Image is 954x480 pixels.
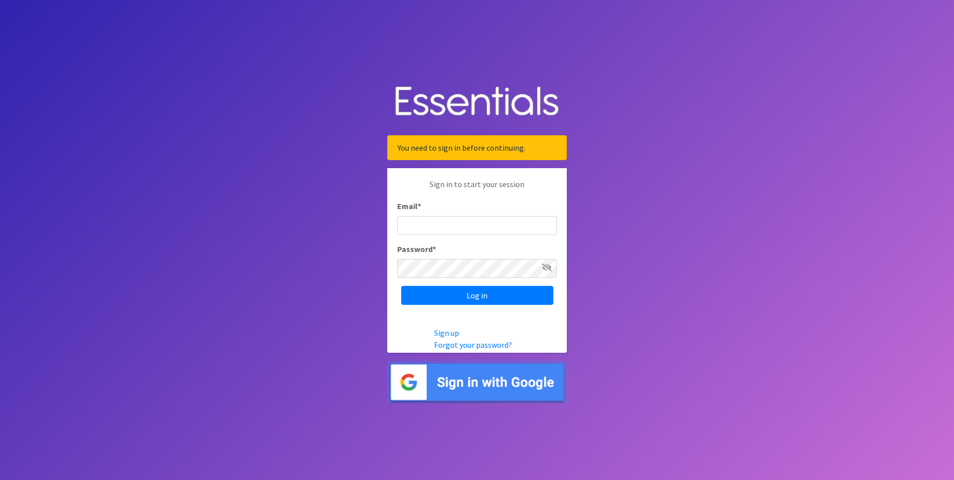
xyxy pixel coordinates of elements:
[387,135,567,160] div: You need to sign in before continuing.
[397,243,436,255] label: Password
[418,201,421,211] abbr: required
[397,178,557,200] p: Sign in to start your session
[433,244,436,254] abbr: required
[401,286,553,305] input: Log in
[387,76,567,128] img: Human Essentials
[434,340,512,350] a: Forgot your password?
[387,361,567,404] img: Sign in with Google
[397,200,421,212] label: Email
[434,328,459,338] a: Sign up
